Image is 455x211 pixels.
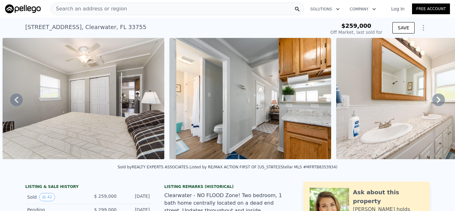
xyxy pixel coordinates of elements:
div: Sold [27,193,83,201]
img: Sale: 148205835 Parcel: 55221965 [169,38,331,159]
div: Listed by RE/MAX ACTION FIRST OF [US_STATE] (Stellar MLS #MFRTB8353934) [190,165,337,169]
span: $ 259,000 [94,194,117,199]
button: Show Options [417,21,430,34]
div: [DATE] [122,193,150,201]
span: $259,000 [341,22,371,29]
span: Search an address or region [51,5,127,13]
div: [STREET_ADDRESS] , Clearwater , FL 33755 [25,23,146,32]
img: Pellego [5,4,41,13]
button: Company [345,3,381,15]
div: Ask about this property [353,188,423,206]
div: Off Market, last sold for [331,29,382,35]
a: Log In [384,6,412,12]
a: Free Account [412,3,450,14]
button: SAVE [392,22,415,33]
img: Sale: 148205835 Parcel: 55221965 [3,38,164,159]
div: Sold by REALTY EXPERTS ASSOCIATES . [118,165,189,169]
div: Listing Remarks (Historical) [164,184,291,189]
button: Solutions [305,3,345,15]
div: LISTING & SALE HISTORY [25,184,152,190]
button: View historical data [39,193,55,201]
